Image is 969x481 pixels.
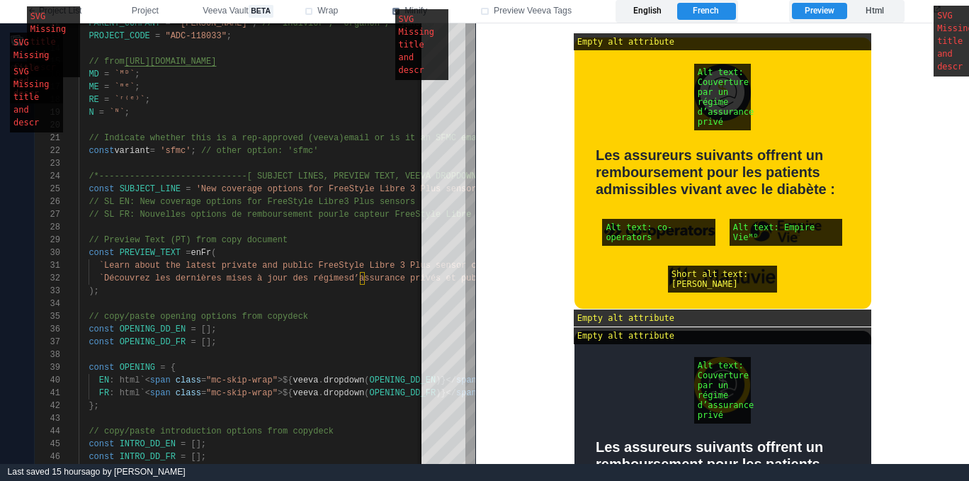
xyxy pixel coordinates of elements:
[89,69,98,79] span: MD
[150,146,155,156] span: =
[35,349,60,361] div: 38
[89,324,114,334] span: const
[89,337,114,347] span: const
[109,388,114,398] span: :
[201,388,206,398] span: =
[35,336,60,349] div: 37
[120,324,186,334] span: OPENING_DD_EN
[89,363,114,373] span: const
[176,375,201,385] span: class
[165,18,170,28] span: =
[35,310,60,323] div: 35
[35,361,60,374] div: 39
[847,3,902,20] label: Html
[191,452,206,462] span: [];
[114,95,144,105] span: `ʳ⁽ᵉ⁾`
[35,183,60,196] div: 25
[89,184,114,194] span: const
[349,273,604,283] span: d’assurance privés et publics relatives au capteur
[181,439,186,449] span: =
[227,31,232,41] span: ;
[324,375,365,385] span: dropdown
[249,5,273,18] span: beta
[160,363,165,373] span: =
[201,375,206,385] span: =
[35,374,60,387] div: 40
[181,452,186,462] span: =
[404,5,427,18] span: Minify
[89,57,124,67] span: // from
[35,119,60,132] div: 20
[35,81,60,94] div: 17
[35,145,60,157] div: 22
[278,388,293,398] span: >${
[201,146,319,156] span: // other option: 'sfmc'
[35,463,60,476] div: 47
[89,108,93,118] span: N
[35,400,60,412] div: 42
[191,337,195,347] span: =
[89,286,98,296] span: );
[89,133,344,143] span: // Indicate whether this is a rep-approved (veeva)
[35,272,60,285] div: 32
[344,197,415,207] span: 3 Plus sensors
[35,170,60,183] div: 24
[89,235,288,245] span: // Preview Text (PT) from copy document
[293,388,319,398] span: veeva
[344,171,599,181] span: EVIEW TEXT, VEEVA DROPDOWNS ]---------------------
[99,388,109,398] span: FR
[35,425,60,438] div: 44
[35,55,60,68] div: 15
[120,248,181,258] span: PREVIEW_TEXT
[252,18,257,28] span: ;
[206,375,278,385] span: "mc-skip-wrap"
[120,337,186,347] span: OPENING_DD_FR
[206,388,278,398] span: "mc-skip-wrap"
[114,146,149,156] span: variant
[99,273,349,283] span: `Découvrez les dernières mises à jour des régimes
[35,298,60,310] div: 34
[89,82,98,92] span: ME
[35,387,60,400] div: 41
[120,184,181,194] span: SUBJECT_LINE
[186,184,191,194] span: =
[104,95,109,105] span: =
[132,5,159,18] span: Project
[324,388,365,398] span: dropdown
[89,248,114,258] span: const
[191,324,195,334] span: =
[89,31,149,41] span: PROJECT_CODE
[109,375,114,385] span: :
[35,412,60,425] div: 43
[99,261,354,271] span: `Learn about the latest private and public FreeSty
[339,210,507,220] span: le capteur FreeStyle Libre 3 Plus
[476,23,969,464] iframe: preview
[89,439,114,449] span: const
[89,146,114,156] span: const
[114,82,135,92] span: `ᵐᵉ`
[104,82,109,92] span: =
[89,171,344,181] span: /*-----------------------------[ SUBJECT LINES, PR
[35,438,60,451] div: 45
[120,363,155,373] span: OPENING
[89,426,334,436] span: // copy/paste introduction options from copydeck
[160,146,191,156] span: 'sfmc'
[89,197,344,207] span: // SL EN: New coverage options for FreeStyle Libre
[89,95,98,105] span: RE
[196,184,451,194] span: 'New coverage options for FreeStyle Libre 3 Plus s
[201,324,217,334] span: [];
[186,248,191,258] span: =
[35,208,60,221] div: 27
[109,108,125,118] span: `ᴺ`
[203,5,273,18] span: Veeva Vault
[104,69,109,79] span: =
[201,337,217,347] span: [];
[99,375,109,385] span: EN
[176,18,252,28] span: "[PERSON_NAME]"
[211,248,216,258] span: (
[191,248,211,258] span: enFr
[494,5,572,18] span: Preview Veeva Tags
